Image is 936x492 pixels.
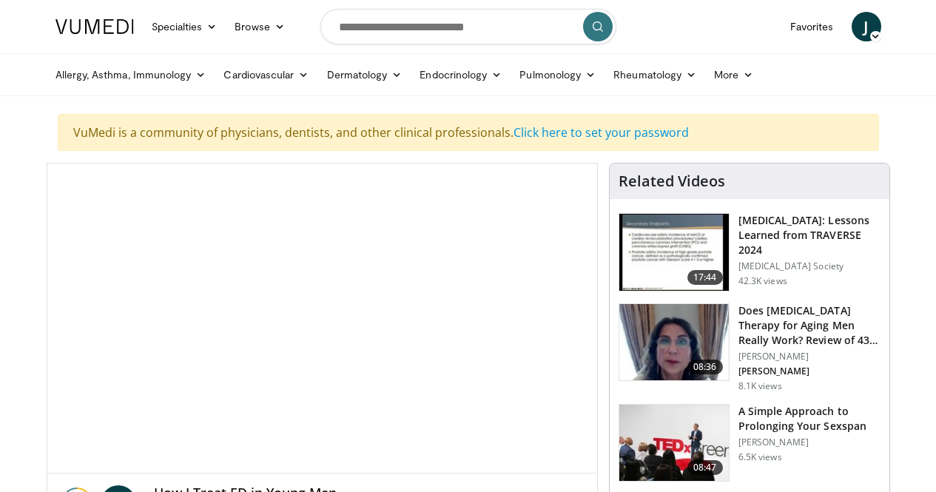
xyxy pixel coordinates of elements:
[514,124,689,141] a: Click here to set your password
[226,12,294,41] a: Browse
[619,304,729,381] img: 4d4bce34-7cbb-4531-8d0c-5308a71d9d6c.150x105_q85_crop-smart_upscale.jpg
[47,60,215,90] a: Allergy, Asthma, Immunology
[738,380,782,392] p: 8.1K views
[738,365,881,377] p: [PERSON_NAME]
[320,9,616,44] input: Search topics, interventions
[781,12,843,41] a: Favorites
[738,260,881,272] p: [MEDICAL_DATA] Society
[55,19,134,34] img: VuMedi Logo
[619,214,729,291] img: 1317c62a-2f0d-4360-bee0-b1bff80fed3c.150x105_q85_crop-smart_upscale.jpg
[619,172,725,190] h4: Related Videos
[619,404,881,482] a: 08:47 A Simple Approach to Prolonging Your Sexspan [PERSON_NAME] 6.5K views
[738,404,881,434] h3: A Simple Approach to Prolonging Your Sexspan
[143,12,226,41] a: Specialties
[852,12,881,41] a: J
[687,460,723,475] span: 08:47
[738,275,787,287] p: 42.3K views
[58,114,879,151] div: VuMedi is a community of physicians, dentists, and other clinical professionals.
[738,451,782,463] p: 6.5K views
[619,303,881,392] a: 08:36 Does [MEDICAL_DATA] Therapy for Aging Men Really Work? Review of 43 St… [PERSON_NAME] [PERS...
[215,60,317,90] a: Cardiovascular
[738,351,881,363] p: [PERSON_NAME]
[318,60,411,90] a: Dermatology
[738,303,881,348] h3: Does [MEDICAL_DATA] Therapy for Aging Men Really Work? Review of 43 St…
[619,405,729,482] img: c4bd4661-e278-4c34-863c-57c104f39734.150x105_q85_crop-smart_upscale.jpg
[411,60,511,90] a: Endocrinology
[47,164,597,474] video-js: Video Player
[619,213,881,292] a: 17:44 [MEDICAL_DATA]: Lessons Learned from TRAVERSE 2024 [MEDICAL_DATA] Society 42.3K views
[687,360,723,374] span: 08:36
[705,60,762,90] a: More
[738,213,881,257] h3: [MEDICAL_DATA]: Lessons Learned from TRAVERSE 2024
[605,60,705,90] a: Rheumatology
[511,60,605,90] a: Pulmonology
[738,437,881,448] p: [PERSON_NAME]
[687,270,723,285] span: 17:44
